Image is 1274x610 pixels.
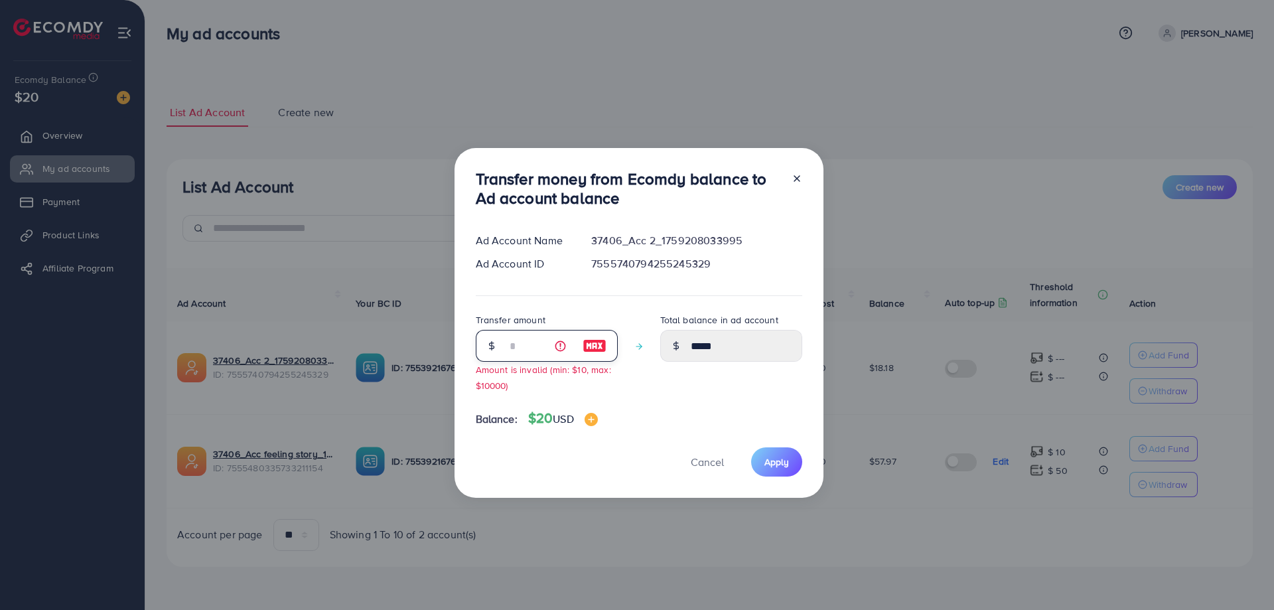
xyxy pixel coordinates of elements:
button: Apply [751,447,802,476]
button: Cancel [674,447,741,476]
span: USD [553,412,573,426]
div: Ad Account Name [465,233,581,248]
label: Total balance in ad account [660,313,778,327]
img: image [583,338,606,354]
small: Amount is invalid (min: $10, max: $10000) [476,363,611,391]
span: Apply [764,455,789,469]
h3: Transfer money from Ecomdy balance to Ad account balance [476,169,781,208]
iframe: Chat [1218,550,1264,600]
div: 37406_Acc 2_1759208033995 [581,233,812,248]
span: Cancel [691,455,724,469]
div: 7555740794255245329 [581,256,812,271]
h4: $20 [528,410,598,427]
label: Transfer amount [476,313,545,327]
span: Balance: [476,412,518,427]
div: Ad Account ID [465,256,581,271]
img: image [585,413,598,426]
